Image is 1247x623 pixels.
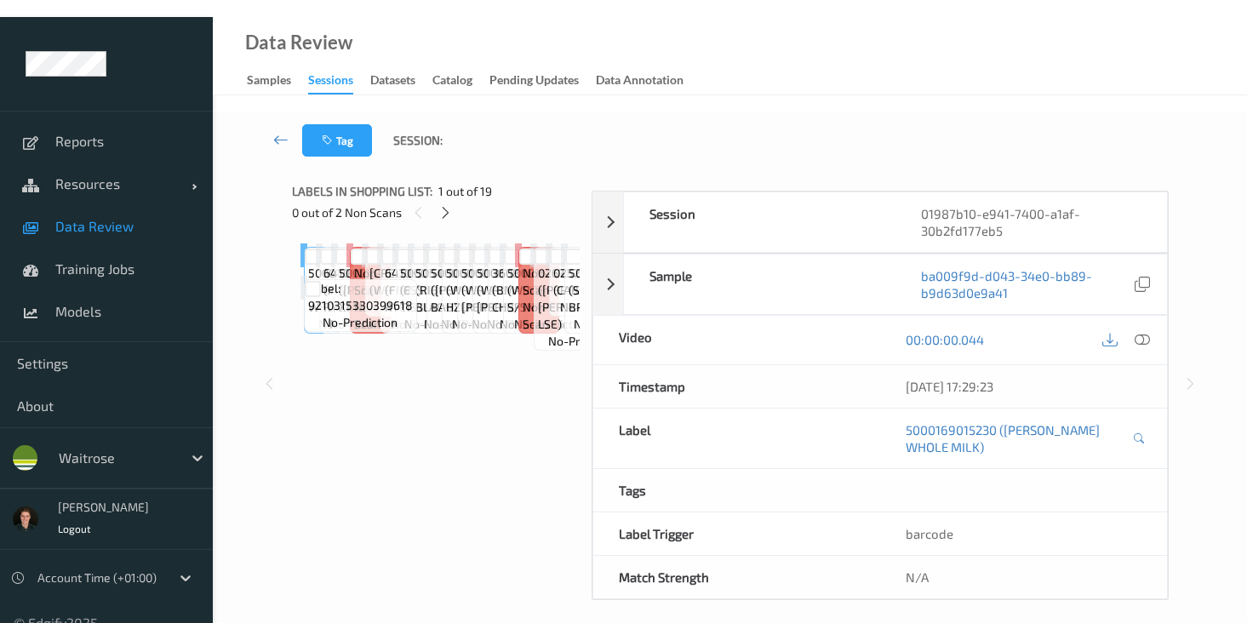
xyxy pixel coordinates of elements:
[489,69,596,93] a: Pending Updates
[308,280,413,314] span: Label: 9210315330399618
[538,248,633,333] span: Label: 0267722000644 ([PERSON_NAME] [PERSON_NAME] LSE)
[593,365,880,408] div: Timestamp
[245,34,352,51] div: Data Review
[553,248,643,299] span: Label: 0252479000245 (CARROTS)
[624,192,895,252] div: Session
[292,183,432,200] span: Labels in shopping list:
[369,248,506,299] span: Label: [CREDIT_CARD_NUMBER] (WR BABY SPINACH)
[593,512,880,555] div: Label Trigger
[514,316,589,333] span: no-prediction
[624,254,895,314] div: Sample
[354,248,386,299] span: Label: Non-Scan
[292,202,581,223] div: 0 out of 2 Non Scans
[461,248,557,316] span: Label: 5000169433652 (WR SMOKED [PERSON_NAME])
[247,69,308,93] a: Samples
[432,71,472,93] div: Catalog
[477,248,572,316] span: Label: 5000169433652 (WR SMOKED [PERSON_NAME])
[574,316,649,333] span: no-prediction
[487,316,562,333] span: no-prediction
[593,556,880,598] div: Match Strength
[492,248,583,316] span: Label: 3608580023869 (BMAMAN MOR CHRRY YOG)
[560,299,635,316] span: no-prediction
[489,71,579,93] div: Pending Updates
[906,421,1128,455] a: 5000169015230 ([PERSON_NAME] WHOLE MILK)
[596,71,684,93] div: Data Annotation
[472,316,546,333] span: no-prediction
[441,316,516,333] span: no-prediction
[593,409,880,468] div: Label
[548,333,623,350] span: no-prediction
[596,69,701,93] a: Data Annotation
[308,71,353,94] div: Sessions
[592,191,1167,253] div: Session01987b10-e941-7400-a1af-30b2fd177eb5
[370,69,432,93] a: Datasets
[424,316,499,333] span: no-prediction
[370,71,415,93] div: Datasets
[906,331,984,348] a: 00:00:00.044
[921,267,1131,301] a: ba009f9d-d043-34e0-bb89-b9d63d0e9a41
[302,124,372,157] button: Tag
[593,469,880,512] div: Tags
[431,248,526,316] span: Label: 5000169869567 ([PERSON_NAME] BABY POTATOES)
[323,314,398,331] span: no-prediction
[569,248,655,316] span: Label: 5000169070352 (SPROUT BROCCOLI P/P)
[452,316,527,333] span: no-prediction
[247,71,291,93] div: Samples
[592,254,1167,315] div: Sampleba009f9d-d043-34e0-bb89-b9d63d0e9a41
[507,248,597,316] span: Label: 5000169048542 (WR TRIM S/SNAP PEAS)
[880,512,1167,555] div: barcode
[523,248,555,299] span: Label: Non-Scan
[523,299,555,333] span: non-scan
[446,248,533,316] span: Label: 5000169608081 (WR DARK CHOC HZLNUTS)
[906,378,1141,395] div: [DATE] 17:29:23
[880,556,1167,598] div: N/A
[438,183,492,200] span: 1 out of 19
[308,69,370,94] a: Sessions
[895,192,1167,252] div: 01987b10-e941-7400-a1af-30b2fd177eb5
[393,132,443,149] span: Session:
[593,316,880,364] div: Video
[500,316,575,333] span: no-prediction
[432,69,489,93] a: Catalog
